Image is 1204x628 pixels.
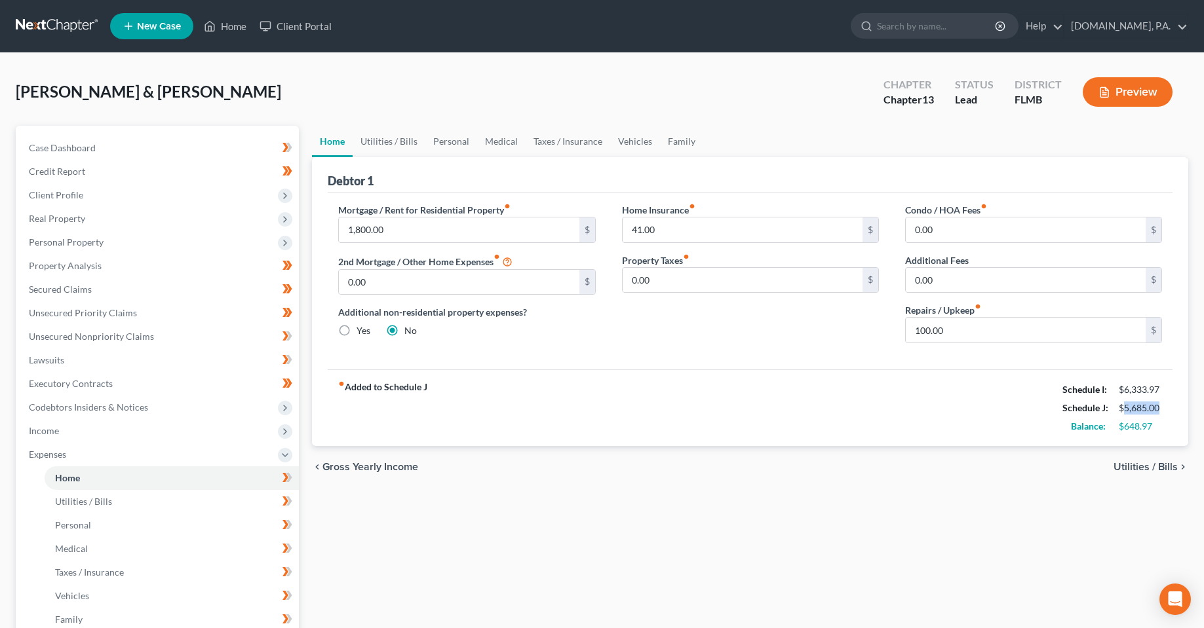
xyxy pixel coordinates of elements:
[29,284,92,295] span: Secured Claims
[29,236,104,248] span: Personal Property
[29,260,102,271] span: Property Analysis
[1083,77,1173,107] button: Preview
[494,253,500,260] i: fiber_manual_record
[29,307,137,318] span: Unsecured Priority Claims
[905,203,987,217] label: Condo / HOA Fees
[338,305,595,319] label: Additional non-residential property expenses?
[955,77,994,92] div: Status
[357,324,370,337] label: Yes
[623,268,863,293] input: --
[610,126,660,157] a: Vehicles
[18,372,299,396] a: Executory Contracts
[1015,77,1062,92] div: District
[29,401,148,413] span: Codebtors Insiders & Notices
[622,253,689,267] label: Property Taxes
[683,253,689,260] i: fiber_manual_record
[312,462,418,472] button: chevron_left Gross Yearly Income
[477,126,526,157] a: Medical
[906,217,1146,242] input: --
[884,77,934,92] div: Chapter
[18,325,299,348] a: Unsecured Nonpriority Claims
[18,136,299,160] a: Case Dashboard
[29,166,85,177] span: Credit Report
[622,203,695,217] label: Home Insurance
[863,268,878,293] div: $
[55,472,80,483] span: Home
[339,217,579,242] input: --
[197,14,253,38] a: Home
[18,160,299,183] a: Credit Report
[922,93,934,105] span: 13
[45,490,299,513] a: Utilities / Bills
[877,14,997,38] input: Search by name...
[1015,92,1062,107] div: FLMB
[18,278,299,301] a: Secured Claims
[45,584,299,608] a: Vehicles
[1159,583,1191,615] div: Open Intercom Messenger
[29,189,83,200] span: Client Profile
[29,378,113,389] span: Executory Contracts
[689,203,695,210] i: fiber_manual_record
[339,270,579,295] input: --
[1114,462,1188,472] button: Utilities / Bills chevron_right
[1146,217,1161,242] div: $
[55,590,89,601] span: Vehicles
[1062,402,1108,413] strong: Schedule J:
[45,513,299,537] a: Personal
[1178,462,1188,472] i: chevron_right
[16,82,281,101] span: [PERSON_NAME] & [PERSON_NAME]
[55,543,88,554] span: Medical
[55,614,83,625] span: Family
[29,331,154,342] span: Unsecured Nonpriority Claims
[45,561,299,584] a: Taxes / Insurance
[981,203,987,210] i: fiber_manual_record
[1114,462,1178,472] span: Utilities / Bills
[579,217,595,242] div: $
[55,566,124,578] span: Taxes / Insurance
[338,253,513,269] label: 2nd Mortgage / Other Home Expenses
[404,324,417,337] label: No
[29,213,85,224] span: Real Property
[1119,420,1162,433] div: $648.97
[1019,14,1063,38] a: Help
[312,126,353,157] a: Home
[884,92,934,107] div: Chapter
[338,203,511,217] label: Mortgage / Rent for Residential Property
[55,496,112,507] span: Utilities / Bills
[906,318,1146,342] input: --
[29,354,64,365] span: Lawsuits
[863,217,878,242] div: $
[905,253,969,267] label: Additional Fees
[906,268,1146,293] input: --
[623,217,863,242] input: --
[1071,420,1106,432] strong: Balance:
[312,462,322,472] i: chevron_left
[338,380,345,387] i: fiber_manual_record
[1146,318,1161,342] div: $
[1146,268,1161,293] div: $
[322,462,418,472] span: Gross Yearly Income
[45,537,299,561] a: Medical
[579,270,595,295] div: $
[353,126,425,157] a: Utilities / Bills
[55,519,91,530] span: Personal
[338,380,427,435] strong: Added to Schedule J
[29,449,66,460] span: Expenses
[18,301,299,325] a: Unsecured Priority Claims
[425,126,477,157] a: Personal
[18,254,299,278] a: Property Analysis
[975,303,981,310] i: fiber_manual_record
[29,425,59,436] span: Income
[328,173,374,189] div: Debtor 1
[18,348,299,372] a: Lawsuits
[29,142,96,153] span: Case Dashboard
[137,22,181,31] span: New Case
[1064,14,1188,38] a: [DOMAIN_NAME], P.A.
[1119,401,1162,415] div: $5,685.00
[1119,383,1162,396] div: $6,333.97
[45,466,299,490] a: Home
[660,126,703,157] a: Family
[526,126,610,157] a: Taxes / Insurance
[253,14,338,38] a: Client Portal
[504,203,511,210] i: fiber_manual_record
